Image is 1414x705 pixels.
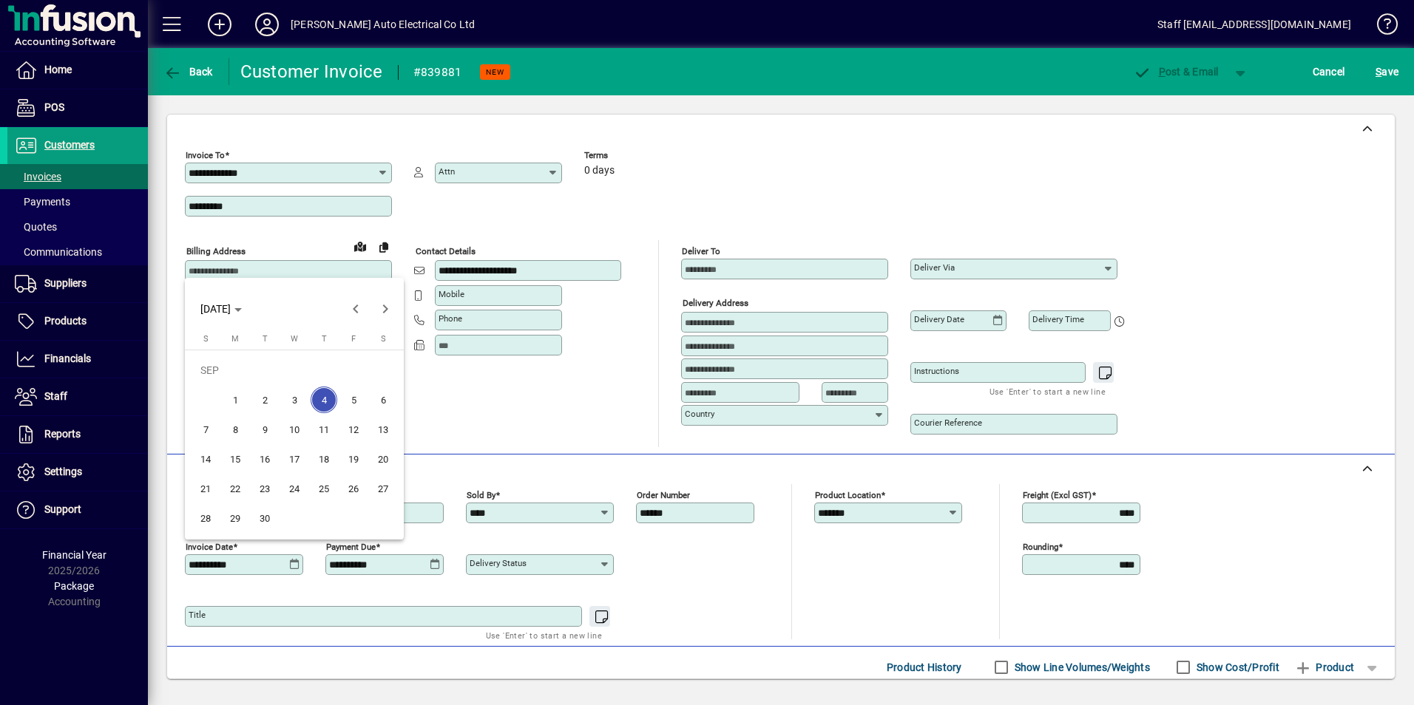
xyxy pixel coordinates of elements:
button: Previous month [341,294,371,324]
button: Mon Sep 22 2025 [220,474,250,503]
span: 5 [340,386,367,413]
span: 21 [192,475,219,502]
span: 3 [281,386,308,413]
span: 9 [251,416,278,443]
button: Sat Sep 13 2025 [368,415,398,444]
span: 18 [311,446,337,472]
button: Wed Sep 03 2025 [280,385,309,415]
button: Sun Sep 07 2025 [191,415,220,444]
span: F [351,334,356,344]
span: 14 [192,446,219,472]
span: 4 [311,386,337,413]
button: Tue Sep 16 2025 [250,444,280,474]
button: Wed Sep 17 2025 [280,444,309,474]
span: 15 [222,446,248,472]
button: Fri Sep 19 2025 [339,444,368,474]
span: 22 [222,475,248,502]
button: Wed Sep 10 2025 [280,415,309,444]
span: T [263,334,268,344]
button: Thu Sep 11 2025 [309,415,339,444]
span: 2 [251,386,278,413]
button: Sun Sep 28 2025 [191,503,220,533]
span: T [322,334,327,344]
td: SEP [191,355,398,385]
span: 13 [370,416,396,443]
button: Mon Sep 15 2025 [220,444,250,474]
button: Tue Sep 02 2025 [250,385,280,415]
span: S [381,334,386,344]
button: Sat Sep 20 2025 [368,444,398,474]
button: Fri Sep 26 2025 [339,474,368,503]
button: Mon Sep 29 2025 [220,503,250,533]
button: Tue Sep 30 2025 [250,503,280,533]
button: Sun Sep 21 2025 [191,474,220,503]
span: 27 [370,475,396,502]
span: 19 [340,446,367,472]
span: W [291,334,298,344]
button: Thu Sep 18 2025 [309,444,339,474]
span: 20 [370,446,396,472]
button: Tue Sep 09 2025 [250,415,280,444]
button: Mon Sep 08 2025 [220,415,250,444]
button: Tue Sep 23 2025 [250,474,280,503]
button: Next month [371,294,400,324]
span: 8 [222,416,248,443]
span: 6 [370,386,396,413]
button: Sun Sep 14 2025 [191,444,220,474]
button: Wed Sep 24 2025 [280,474,309,503]
span: S [203,334,209,344]
span: 1 [222,386,248,413]
span: 26 [340,475,367,502]
button: Sat Sep 27 2025 [368,474,398,503]
span: 12 [340,416,367,443]
span: 23 [251,475,278,502]
span: 29 [222,505,248,531]
button: Sat Sep 06 2025 [368,385,398,415]
span: M [231,334,239,344]
span: 24 [281,475,308,502]
button: Fri Sep 12 2025 [339,415,368,444]
button: Mon Sep 01 2025 [220,385,250,415]
button: Thu Sep 25 2025 [309,474,339,503]
span: 30 [251,505,278,531]
span: 16 [251,446,278,472]
span: 25 [311,475,337,502]
span: [DATE] [200,303,231,315]
button: Choose month and year [194,296,248,322]
span: 28 [192,505,219,531]
button: Thu Sep 04 2025 [309,385,339,415]
span: 17 [281,446,308,472]
span: 11 [311,416,337,443]
span: 10 [281,416,308,443]
button: Fri Sep 05 2025 [339,385,368,415]
span: 7 [192,416,219,443]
